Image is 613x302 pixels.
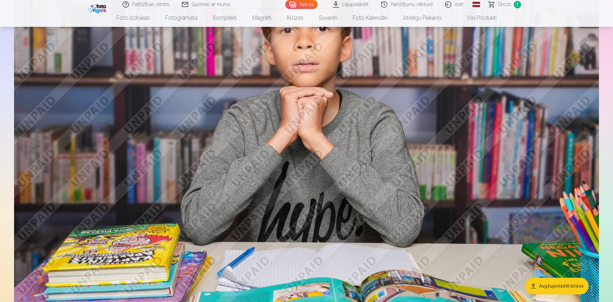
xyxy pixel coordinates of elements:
[279,9,311,27] a: Krūzes
[395,9,449,27] a: Atslēgu piekariņi
[109,9,157,27] a: Foto izdrukas
[525,278,589,294] button: Augšupielādēt bildes
[245,9,279,27] a: Magnēti
[205,9,245,27] a: Komplekti
[514,1,521,8] span: 1
[345,9,395,27] a: Foto kalendāri
[311,9,345,27] a: Suvenīri
[498,1,511,8] span: Grozs
[88,3,108,13] img: /fa1
[449,9,504,27] a: Visi produkti
[157,9,205,27] a: Fotogrāmata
